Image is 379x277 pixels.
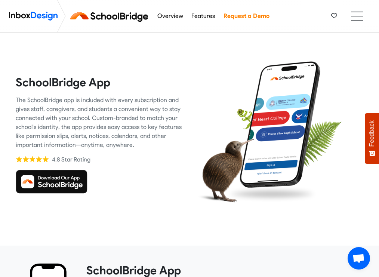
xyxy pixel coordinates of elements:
span: Feedback [369,120,375,147]
img: kiwi_bird.png [195,132,254,207]
div: The SchoolBridge app is included with every subscription and gives staff, caregivers, and student... [16,96,184,150]
a: Features [189,9,217,24]
div: 4.8 Star Rating [52,156,90,164]
a: Overview [155,9,185,24]
img: Download SchoolBridge App [16,170,87,194]
div: Open chat [348,247,370,270]
heading: SchoolBridge App [16,76,184,90]
a: Request a Demo [221,9,271,24]
button: Feedback - Show survey [365,113,379,164]
img: phone.png [236,61,324,188]
img: shadow.png [225,184,318,204]
img: schoolbridge logo [69,7,153,25]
